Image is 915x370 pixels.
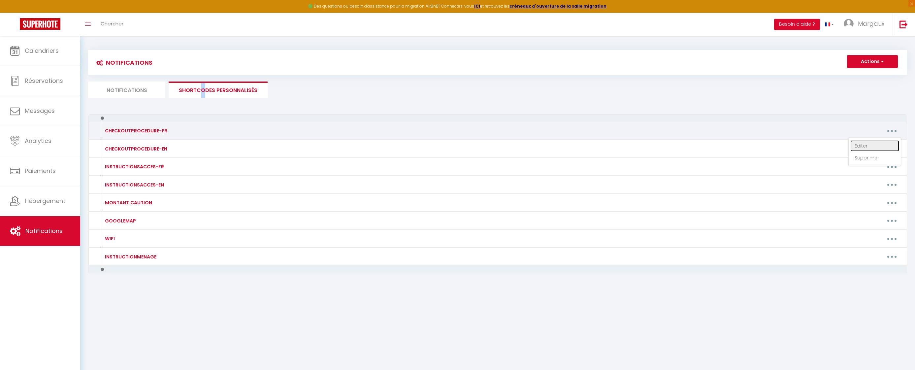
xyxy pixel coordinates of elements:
[169,82,268,98] li: SHORTCODES PERSONNALISÉS
[509,3,606,9] a: créneaux d'ouverture de la salle migration
[5,3,25,22] button: Ouvrir le widget de chat LiveChat
[774,19,820,30] button: Besoin d'aide ?
[899,20,908,28] img: logout
[103,235,115,242] div: WIFI
[25,47,59,55] span: Calendriers
[103,145,167,152] div: CHECKOUTPROCEDURE-EN
[25,137,51,145] span: Analytics
[25,167,56,175] span: Paiements
[858,19,884,28] span: Margaux
[850,140,899,151] a: Editer
[96,13,128,36] a: Chercher
[844,19,854,29] img: ...
[850,152,899,163] a: Supprimer
[103,253,156,260] div: INSTRUCTIONMENAGE
[25,227,63,235] span: Notifications
[847,55,898,68] button: Actions
[103,199,152,206] div: MONTANT:CAUTION
[93,55,152,70] h3: Notifications
[103,127,167,134] div: CHECKOUTPROCEDURE-FR
[887,340,910,365] iframe: Chat
[101,20,123,27] span: Chercher
[103,217,136,224] div: GOOGLEMAP
[103,163,164,170] div: INSTRUCTIONSACCES-FR
[474,3,480,9] a: ICI
[20,18,60,30] img: Super Booking
[88,82,165,98] li: Notifications
[839,13,893,36] a: ... Margaux
[103,181,164,188] div: INSTRUCTIONSACCES-EN
[25,107,55,115] span: Messages
[25,77,63,85] span: Réservations
[25,197,65,205] span: Hébergement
